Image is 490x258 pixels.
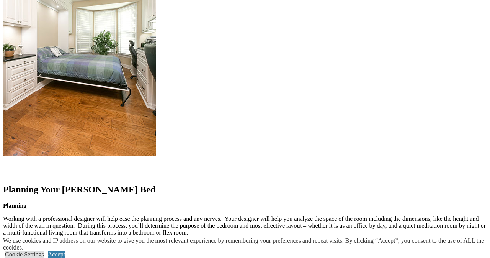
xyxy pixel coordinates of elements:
[5,251,44,258] a: Cookie Settings
[3,215,487,236] p: Working with a professional designer will help ease the planning process and any nerves. Your des...
[48,251,65,258] a: Accept
[3,237,490,251] div: We use cookies and IP address on our website to give you the most relevant experience by remember...
[3,184,487,195] h2: Planning Your [PERSON_NAME] Bed
[3,202,26,209] strong: Planning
